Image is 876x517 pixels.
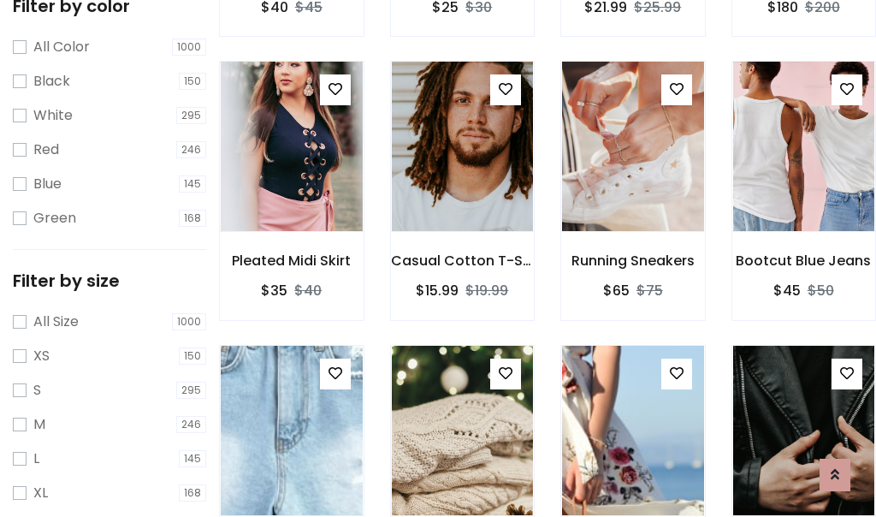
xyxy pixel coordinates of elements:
[391,253,535,269] h6: Casual Cotton T-Shirt
[33,312,79,332] label: All Size
[13,270,206,291] h5: Filter by size
[561,253,705,269] h6: Running Sneakers
[33,346,50,366] label: XS
[773,282,801,299] h6: $45
[179,73,206,90] span: 150
[176,107,206,124] span: 295
[732,253,876,269] h6: Bootcut Blue Jeans
[33,208,76,229] label: Green
[603,282,630,299] h6: $65
[33,449,39,469] label: L
[33,414,45,435] label: M
[179,175,206,193] span: 145
[176,141,206,158] span: 246
[261,282,287,299] h6: $35
[172,39,206,56] span: 1000
[179,348,206,365] span: 150
[176,416,206,433] span: 246
[416,282,459,299] h6: $15.99
[220,253,364,269] h6: Pleated Midi Skirt
[33,71,70,92] label: Black
[179,450,206,467] span: 145
[294,281,322,300] del: $40
[636,281,663,300] del: $75
[176,382,206,399] span: 295
[179,210,206,227] span: 168
[33,483,48,503] label: XL
[33,174,62,194] label: Blue
[33,105,73,126] label: White
[179,484,206,502] span: 168
[33,37,90,57] label: All Color
[33,380,41,401] label: S
[808,281,834,300] del: $50
[465,281,508,300] del: $19.99
[172,313,206,330] span: 1000
[33,140,59,160] label: Red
